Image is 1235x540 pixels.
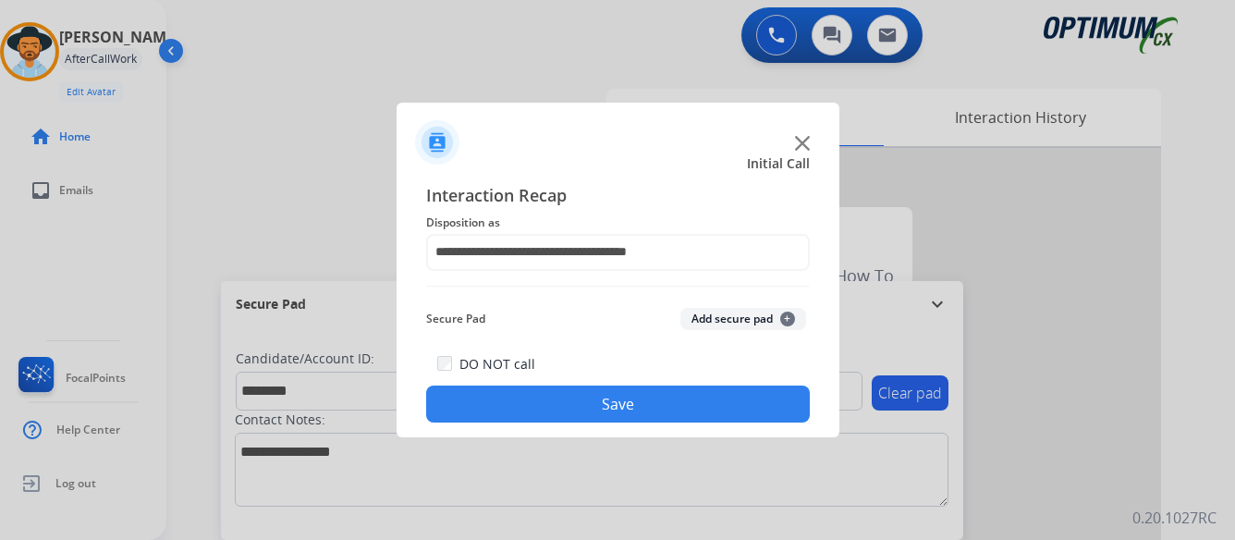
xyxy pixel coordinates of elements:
span: Disposition as [426,212,810,234]
span: Initial Call [747,154,810,173]
p: 0.20.1027RC [1132,507,1217,529]
label: DO NOT call [459,355,535,374]
span: + [780,312,795,326]
img: contactIcon [415,120,459,165]
span: Interaction Recap [426,182,810,212]
button: Save [426,386,810,423]
img: contact-recap-line.svg [426,286,810,287]
button: Add secure pad+ [680,308,806,330]
span: Secure Pad [426,308,485,330]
